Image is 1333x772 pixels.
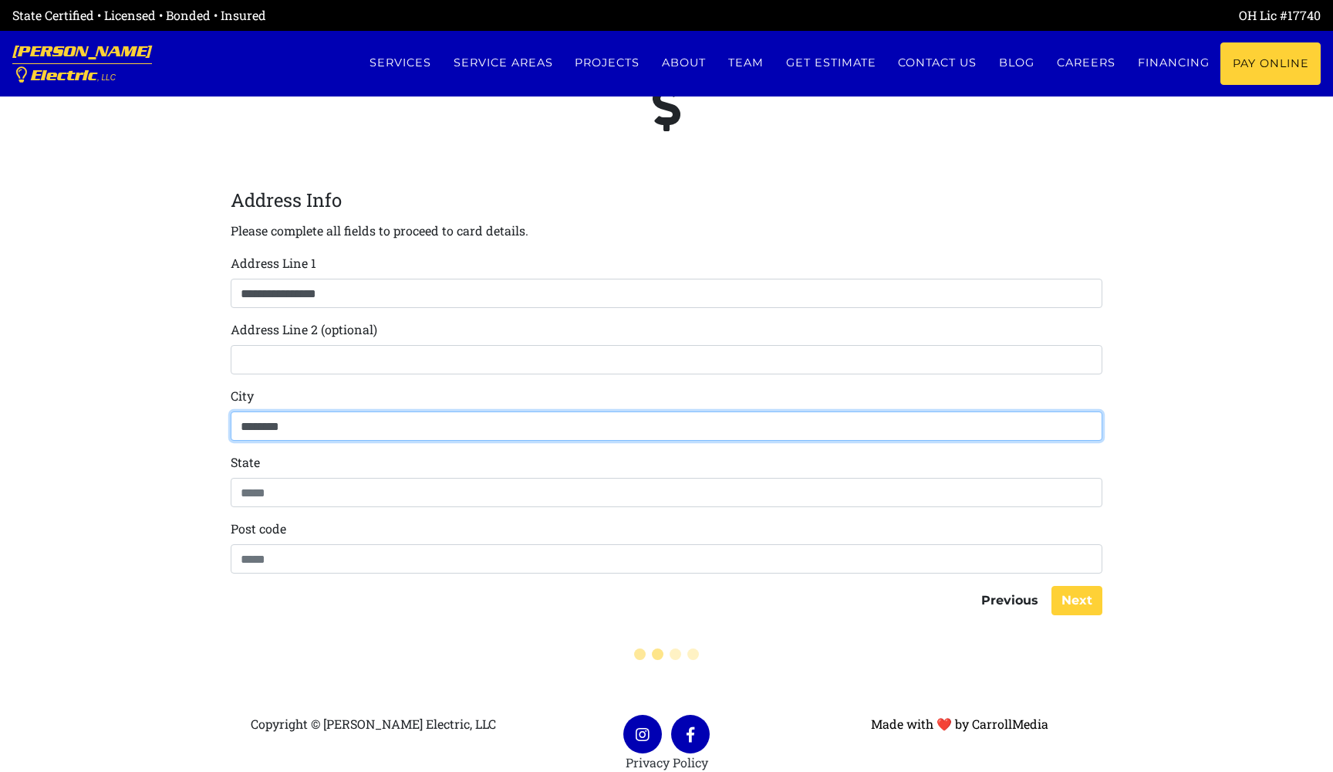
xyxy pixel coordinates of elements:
[564,42,651,83] a: Projects
[971,586,1048,615] button: Previous
[231,220,528,242] p: Please complete all fields to proceed to card details.
[231,320,377,339] label: Address Line 2 (optional)
[442,42,564,83] a: Service Areas
[231,254,316,273] label: Address Line 1
[231,453,260,472] label: State
[887,42,988,83] a: Contact us
[871,716,1048,732] a: Made with ❤ by CarrollMedia
[988,42,1046,83] a: Blog
[717,42,775,83] a: Team
[231,520,286,538] label: Post code
[1126,42,1220,83] a: Financing
[231,387,254,405] label: City
[666,6,1321,25] div: OH Lic #17740
[626,754,708,770] a: Privacy Policy
[774,42,887,83] a: Get estimate
[12,31,152,96] a: [PERSON_NAME] Electric, LLC
[97,73,116,82] span: , LLC
[1051,586,1102,615] button: Next
[651,42,717,83] a: About
[251,716,496,732] span: Copyright © [PERSON_NAME] Electric, LLC
[358,42,442,83] a: Services
[1046,42,1127,83] a: Careers
[1220,42,1321,85] a: Pay Online
[231,186,1102,214] legend: Address Info
[12,6,666,25] div: State Certified • Licensed • Bonded • Insured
